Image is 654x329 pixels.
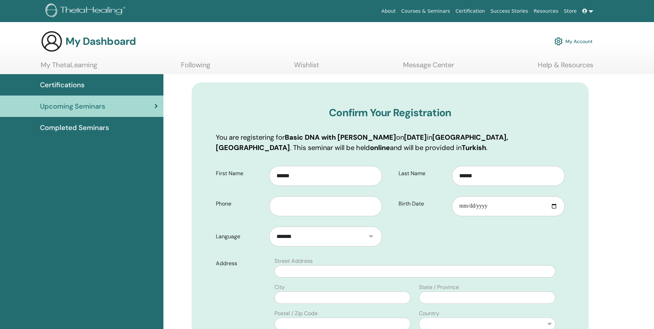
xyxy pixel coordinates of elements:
[419,309,439,318] label: Country
[554,36,563,47] img: cog.svg
[181,61,210,74] a: Following
[211,230,270,243] label: Language
[40,80,84,90] span: Certifications
[274,257,313,265] label: Street Address
[403,61,454,74] a: Message Center
[46,3,128,19] img: logo.png
[538,61,593,74] a: Help & Resources
[399,5,453,18] a: Courses & Seminars
[370,143,390,152] b: online
[561,5,580,18] a: Store
[379,5,398,18] a: About
[66,35,136,48] h3: My Dashboard
[274,309,318,318] label: Postal / Zip Code
[216,132,565,153] p: You are registering for on in . This seminar will be held and will be provided in .
[462,143,486,152] b: Turkish
[294,61,319,74] a: Wishlist
[41,30,63,52] img: generic-user-icon.jpg
[393,167,452,180] label: Last Name
[41,61,97,74] a: My ThetaLearning
[393,197,452,210] label: Birth Date
[554,34,593,49] a: My Account
[419,283,459,291] label: State / Province
[211,167,270,180] label: First Name
[453,5,487,18] a: Certification
[40,101,105,111] span: Upcoming Seminars
[274,283,285,291] label: City
[488,5,531,18] a: Success Stories
[211,257,271,270] label: Address
[404,133,427,142] b: [DATE]
[531,5,561,18] a: Resources
[216,107,565,119] h3: Confirm Your Registration
[211,197,270,210] label: Phone
[285,133,396,142] b: Basic DNA with [PERSON_NAME]
[40,122,109,133] span: Completed Seminars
